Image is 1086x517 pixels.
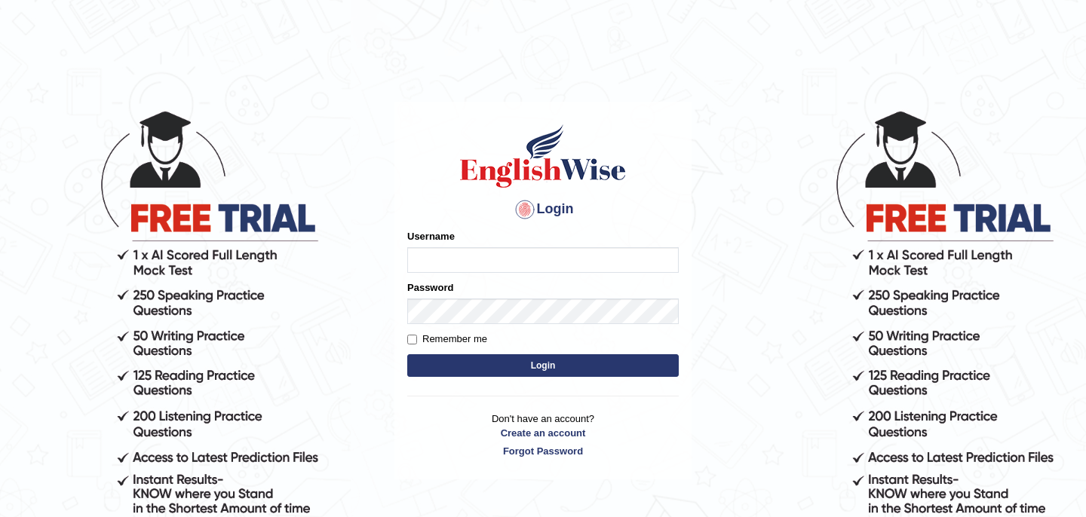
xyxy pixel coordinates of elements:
[407,411,679,458] p: Don't have an account?
[407,197,679,222] h4: Login
[407,444,679,458] a: Forgot Password
[407,335,417,344] input: Remember me
[457,122,629,190] img: Logo of English Wise sign in for intelligent practice with AI
[407,280,453,295] label: Password
[407,426,679,440] a: Create an account
[407,332,487,347] label: Remember me
[407,229,455,243] label: Username
[407,354,679,377] button: Login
